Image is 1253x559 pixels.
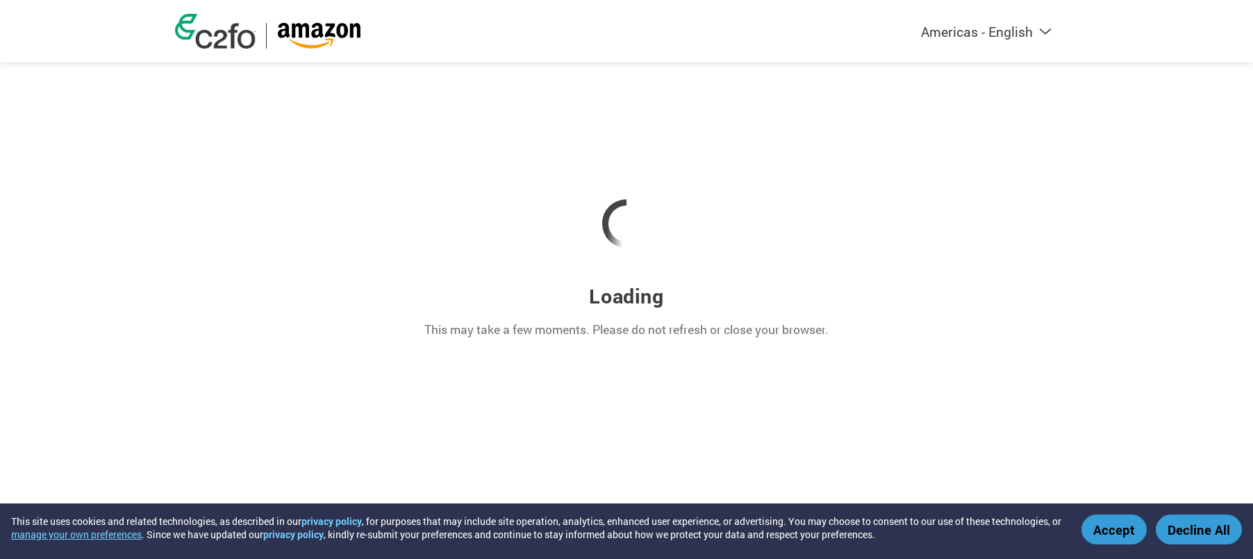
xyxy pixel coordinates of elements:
a: privacy policy [301,515,362,528]
a: privacy policy [263,528,324,541]
button: manage your own preferences [11,528,142,541]
p: This may take a few moments. Please do not refresh or close your browser. [424,321,829,339]
h3: Loading [589,283,663,309]
button: Accept [1081,515,1147,544]
button: Decline All [1156,515,1242,544]
img: c2fo logo [175,14,256,49]
img: Amazon [277,23,361,49]
div: This site uses cookies and related technologies, as described in our , for purposes that may incl... [11,515,1061,541]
